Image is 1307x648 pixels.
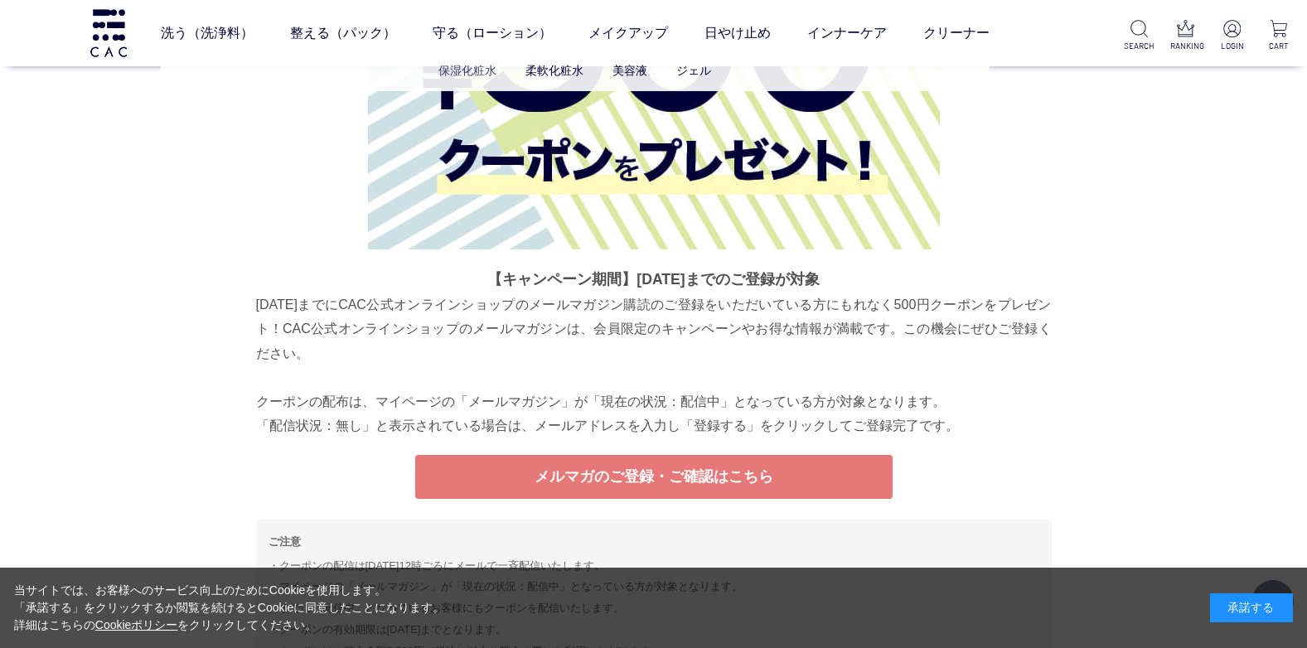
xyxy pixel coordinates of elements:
[438,64,496,77] a: 保湿化粧水
[1217,20,1247,52] a: LOGIN
[290,10,396,56] a: 整える（パック）
[256,293,1052,438] p: [DATE]までにCAC公式オンラインショップのメールマガジン購読のご登録をいただいている方にもれなく500円クーポンをプレゼント！CAC公式オンラインショップのメールマガジンは、会員限定のキャ...
[525,64,583,77] a: 柔軟化粧水
[1217,40,1247,52] p: LOGIN
[433,10,552,56] a: 守る（ローション）
[256,266,1052,293] p: 【キャンペーン期間】[DATE]までのご登録が対象
[1264,20,1294,52] a: CART
[1170,40,1200,52] p: RANKING
[612,64,647,77] a: 美容液
[676,64,711,77] a: ジェル
[14,582,445,634] div: 当サイトでは、お客様へのサービス向上のためにCookieを使用します。 「承諾する」をクリックするか閲覧を続けるとCookieに同意したことになります。 詳細はこちらの をクリックしてください。
[88,9,129,56] img: logo
[1124,40,1154,52] p: SEARCH
[95,618,178,631] a: Cookieポリシー
[269,532,1039,552] p: ご注意
[807,10,887,56] a: インナーケア
[269,556,1039,576] li: クーポンの配信は[DATE]12時ごろにメールで一斉配信いたします。
[1124,20,1154,52] a: SEARCH
[415,455,893,499] a: メルマガのご登録・ご確認はこちら
[704,10,771,56] a: 日やけ止め
[161,10,254,56] a: 洗う（洗浄料）
[1170,20,1200,52] a: RANKING
[1210,593,1293,622] div: 承諾する
[1264,40,1294,52] p: CART
[923,10,990,56] a: クリーナー
[588,10,668,56] a: メイクアップ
